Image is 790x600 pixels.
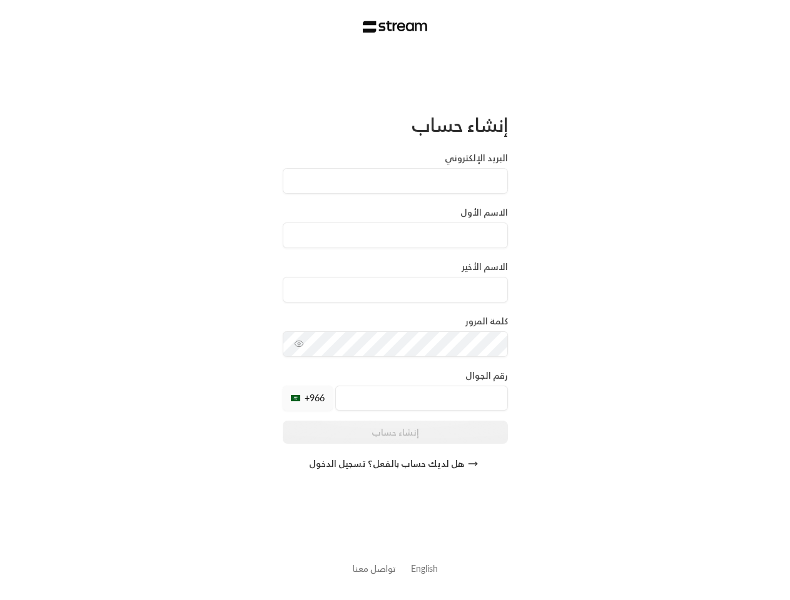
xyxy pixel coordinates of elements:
div: إنشاء حساب [283,113,508,137]
button: تواصل معنا [353,562,396,575]
label: الاسم الأخير [462,261,508,273]
button: toggle password visibility [289,334,309,354]
label: الاسم الأول [460,206,508,219]
div: +966 [283,386,333,411]
a: English [411,557,438,580]
label: رقم الجوال [465,369,508,382]
label: البريد الإلكتروني [445,152,508,164]
button: هل لديك حساب بالفعل؟ تسجيل الدخول [283,451,508,476]
a: تواصل معنا [353,561,396,576]
img: Stream Logo [363,21,427,33]
label: كلمة المرور [465,315,508,327]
